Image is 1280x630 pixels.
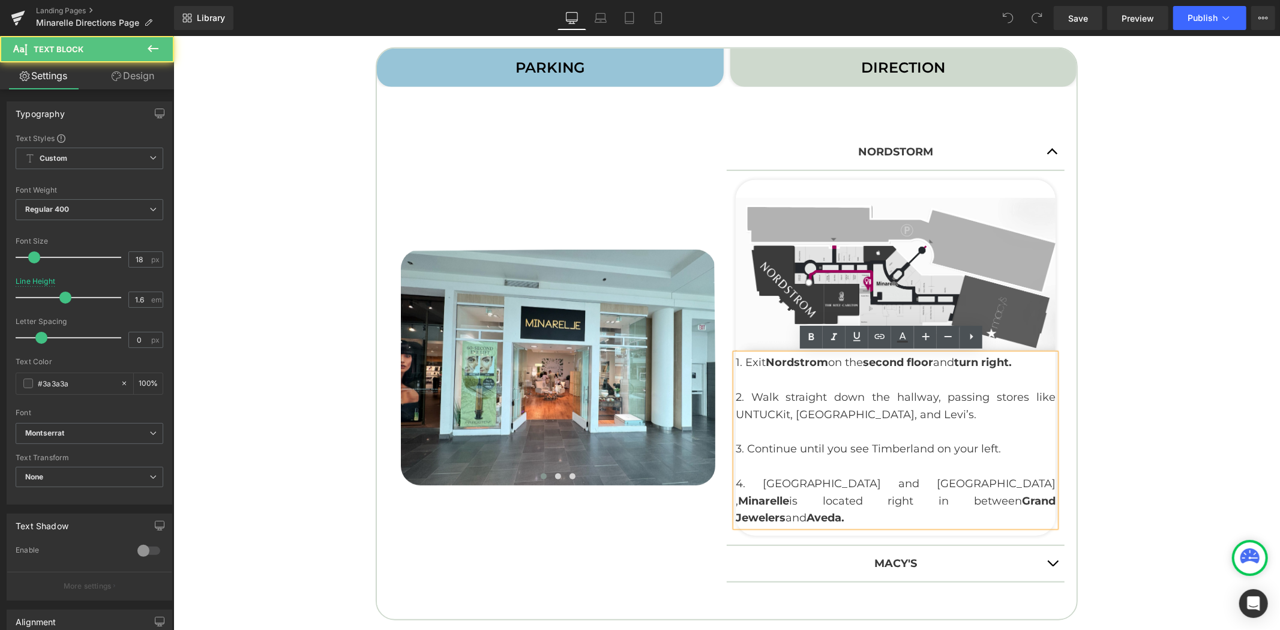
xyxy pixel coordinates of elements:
div: % [134,373,163,394]
p: 3. Continue until you see Timberland on your left. [562,404,882,422]
div: DIRECTION [688,21,772,43]
strong: Minarelle [565,458,616,472]
span: Preview [1122,12,1154,25]
div: Typography [16,102,65,119]
p: 2. Walk straight down the hallway, passing stores like UNTUCKit, [GEOGRAPHIC_DATA], and Levi’s. [562,353,882,388]
button: More [1251,6,1275,30]
p: 4. [GEOGRAPHIC_DATA] and [GEOGRAPHIC_DATA] , is located right in between and [562,439,882,491]
p: 1. Exit on the and [562,318,882,335]
a: Mobile [644,6,673,30]
a: Laptop [586,6,615,30]
div: Text Styles [16,133,163,143]
a: Tablet [615,6,644,30]
span: px [151,336,161,344]
span: px [151,256,161,263]
i: Montserrat [25,428,64,439]
a: Desktop [557,6,586,30]
div: Line Height [16,277,55,286]
b: Regular 400 [25,205,70,214]
b: MACY'S [701,521,744,534]
div: Text Shadow [16,514,68,531]
span: Save [1068,12,1088,25]
div: Text Transform [16,454,163,462]
a: Landing Pages [36,6,174,16]
strong: Nordstrom [592,320,655,333]
a: Preview [1107,6,1168,30]
button: Publish [1173,6,1246,30]
button: Redo [1025,6,1049,30]
div: Enable [16,545,125,558]
div: Font Size [16,237,163,245]
div: Alignment [16,610,56,627]
strong: Aveda. [633,475,671,488]
span: Library [197,13,225,23]
strong: second floor [690,320,760,333]
b: Custom [40,154,67,164]
b: None [25,472,44,481]
span: Minarelle Directions Page [36,18,139,28]
b: Nordstorm [685,109,760,122]
span: em [151,296,161,304]
div: Font Weight [16,186,163,194]
a: New Library [174,6,233,30]
div: Letter Spacing [16,317,163,326]
button: More settings [7,572,172,600]
input: Color [38,377,115,390]
div: Font [16,409,163,417]
span: Publish [1188,13,1218,23]
div: Open Intercom Messenger [1239,589,1268,618]
span: Text Block [34,44,83,54]
a: Design [89,62,176,89]
button: Undo [996,6,1020,30]
p: More settings [64,581,112,592]
div: Text Color [16,358,163,366]
div: PARKING [342,21,412,43]
strong: turn right. [781,320,838,333]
